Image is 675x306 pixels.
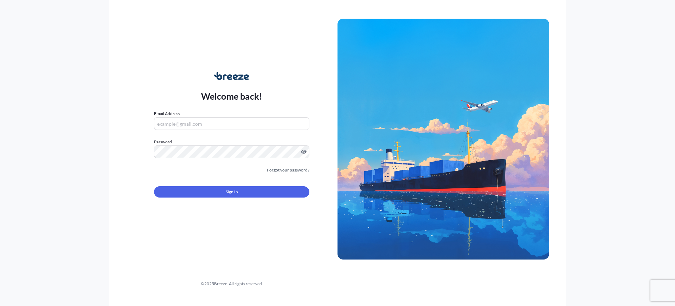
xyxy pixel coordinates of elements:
span: Sign In [226,188,238,195]
div: © 2025 Breeze. All rights reserved. [126,280,337,287]
a: Forgot your password? [267,167,309,174]
label: Password [154,138,309,145]
label: Email Address [154,110,180,117]
input: example@gmail.com [154,117,309,130]
img: Ship illustration [337,19,549,260]
button: Show password [301,149,307,155]
button: Sign In [154,186,309,198]
p: Welcome back! [201,90,263,102]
